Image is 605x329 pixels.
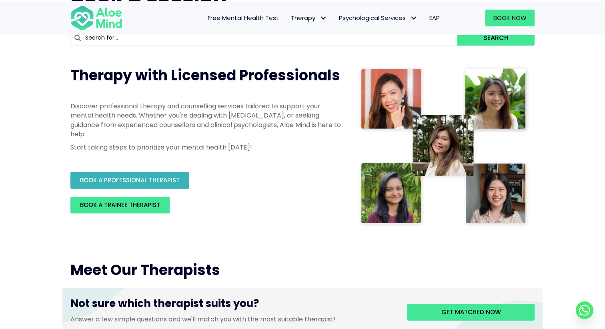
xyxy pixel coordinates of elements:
a: BOOK A PROFESSIONAL THERAPIST [70,172,189,189]
h3: Not sure which therapist suits you? [70,296,395,315]
p: Start taking steps to prioritize your mental health [DATE]! [70,143,343,152]
a: TherapyTherapy: submenu [285,10,333,26]
span: Meet Our Therapists [70,260,220,280]
span: BOOK A PROFESSIONAL THERAPIST [80,176,180,184]
span: Get matched now [441,308,501,316]
a: Get matched now [407,304,535,321]
a: Psychological ServicesPsychological Services: submenu [333,10,423,26]
span: Therapy: submenu [317,12,329,24]
a: Book Now [485,10,535,26]
img: Therapist collage [359,66,530,228]
a: Free Mental Health Test [202,10,285,26]
span: Psychological Services [339,14,417,22]
input: Search for... [70,30,457,46]
span: EAP [429,14,440,22]
span: Psychological Services: submenu [408,12,419,24]
span: Therapy [291,14,327,22]
p: Discover professional therapy and counselling services tailored to support your mental health nee... [70,102,343,139]
nav: Menu [133,10,446,26]
a: BOOK A TRAINEE THERAPIST [70,197,170,213]
a: EAP [423,10,446,26]
button: Search [457,30,535,46]
span: BOOK A TRAINEE THERAPIST [80,201,160,209]
span: Free Mental Health Test [208,14,279,22]
img: Aloe mind Logo [70,5,122,31]
p: Answer a few simple questions and we'll match you with the most suitable therapist! [70,315,395,324]
span: Book Now [493,14,527,22]
span: Therapy with Licensed Professionals [70,65,340,86]
a: Whatsapp [576,301,593,319]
